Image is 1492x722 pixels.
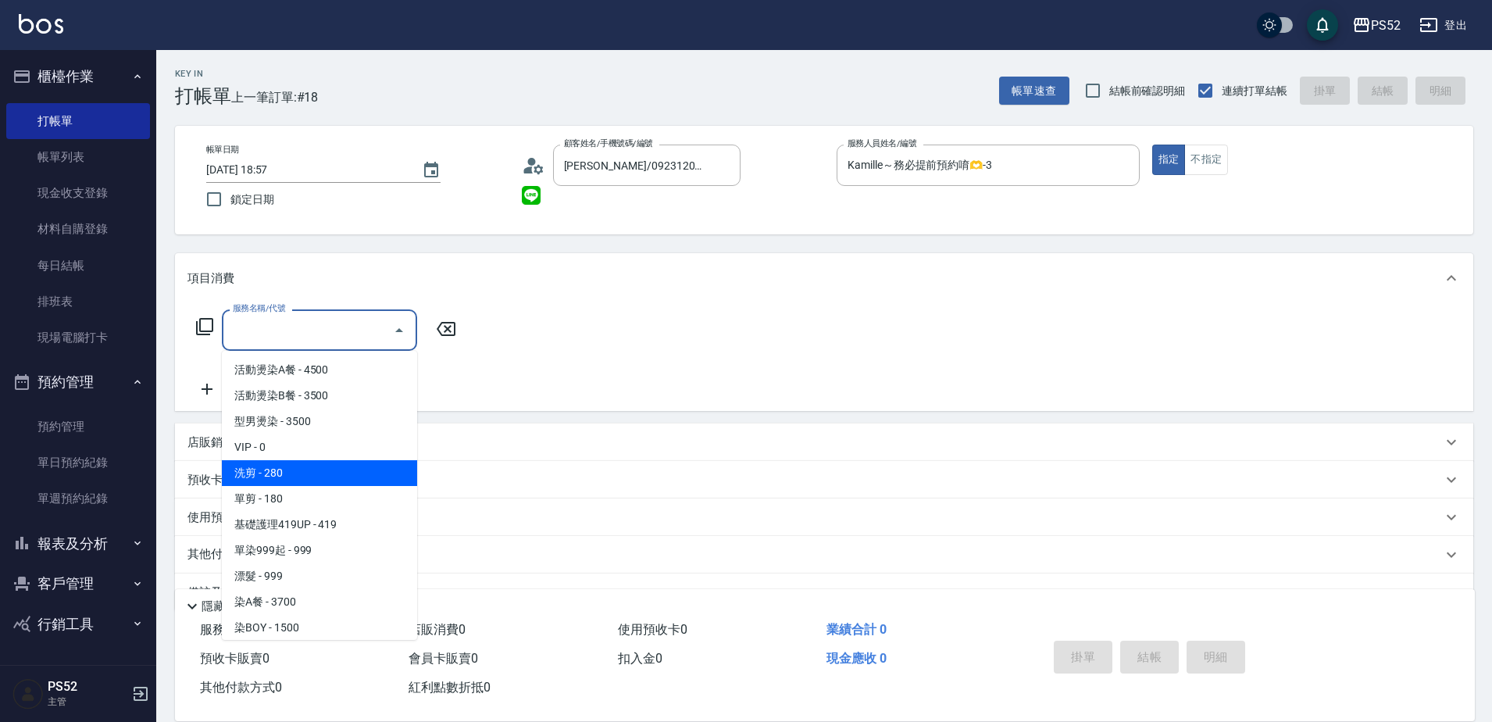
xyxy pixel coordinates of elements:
div: 店販銷售 [175,424,1473,461]
button: 帳單速查 [999,77,1069,105]
span: VIP - 0 [222,434,417,460]
span: 鎖定日期 [230,191,274,208]
p: 其他付款方式 [187,546,331,563]
p: 備註及來源 [187,584,246,601]
label: 服務名稱/代號 [233,302,285,314]
span: 業績合計 0 [826,622,887,637]
button: 指定 [1152,145,1186,175]
span: 單染999起 - 999 [222,538,417,563]
button: 登出 [1413,11,1473,40]
img: Person [12,678,44,709]
span: 紅利點數折抵 0 [409,680,491,695]
h5: PS52 [48,679,127,695]
span: 預收卡販賣 0 [200,651,269,666]
span: 扣入金 0 [618,651,662,666]
span: 上一筆訂單:#18 [231,88,319,107]
label: 服務人員姓名/編號 [848,138,916,149]
button: save [1307,9,1338,41]
span: 活動燙染A餐 - 4500 [222,357,417,383]
span: 染A餐 - 3700 [222,589,417,615]
h2: Key In [175,69,231,79]
label: 顧客姓名/手機號碼/編號 [564,138,653,149]
span: 活動燙染B餐 - 3500 [222,383,417,409]
span: 洗剪 - 280 [222,460,417,486]
button: PS52 [1346,9,1407,41]
button: 行銷工具 [6,604,150,645]
div: 預收卡販賣 [175,461,1473,499]
button: Close [387,318,412,343]
button: 客戶管理 [6,563,150,604]
a: 材料自購登錄 [6,211,150,247]
span: 現金應收 0 [826,651,887,666]
span: 漂髮 - 999 [222,563,417,589]
a: 打帳單 [6,103,150,139]
a: 帳單列表 [6,139,150,175]
p: 隱藏業績明細 [202,599,272,615]
button: Choose date, selected date is 2025-09-10 [412,152,450,189]
span: 服務消費 0 [200,622,257,637]
div: PS52 [1371,16,1401,35]
span: 連續打單結帳 [1222,83,1287,99]
p: 主管 [48,695,127,709]
span: 結帳前確認明細 [1109,83,1186,99]
p: 店販銷售 [187,434,234,451]
img: line_icon [522,186,541,205]
label: 帳單日期 [206,144,239,155]
span: 染BOY - 1500 [222,615,417,641]
a: 單日預約紀錄 [6,445,150,481]
p: 項目消費 [187,270,234,287]
span: 會員卡販賣 0 [409,651,478,666]
p: 使用預收卡 [187,509,246,526]
span: 使用預收卡 0 [618,622,687,637]
img: Logo [19,14,63,34]
h3: 打帳單 [175,85,231,107]
span: 型男燙染 - 3500 [222,409,417,434]
div: 使用預收卡 [175,499,1473,536]
button: 預約管理 [6,362,150,402]
button: 報表及分析 [6,524,150,564]
a: 排班表 [6,284,150,320]
span: 店販消費 0 [409,622,466,637]
span: 其他付款方式 0 [200,680,282,695]
button: 不指定 [1184,145,1228,175]
span: 基礎護理419UP - 419 [222,512,417,538]
div: 項目消費 [175,253,1473,303]
input: YYYY/MM/DD hh:mm [206,157,406,183]
a: 現金收支登錄 [6,175,150,211]
a: 單週預約紀錄 [6,481,150,516]
span: 單剪 - 180 [222,486,417,512]
a: 現場電腦打卡 [6,320,150,356]
div: 其他付款方式入金可用餘額: 0 [175,536,1473,574]
div: 備註及來源 [175,574,1473,611]
a: 每日結帳 [6,248,150,284]
a: 預約管理 [6,409,150,445]
p: 預收卡販賣 [187,472,246,488]
button: 櫃檯作業 [6,56,150,97]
